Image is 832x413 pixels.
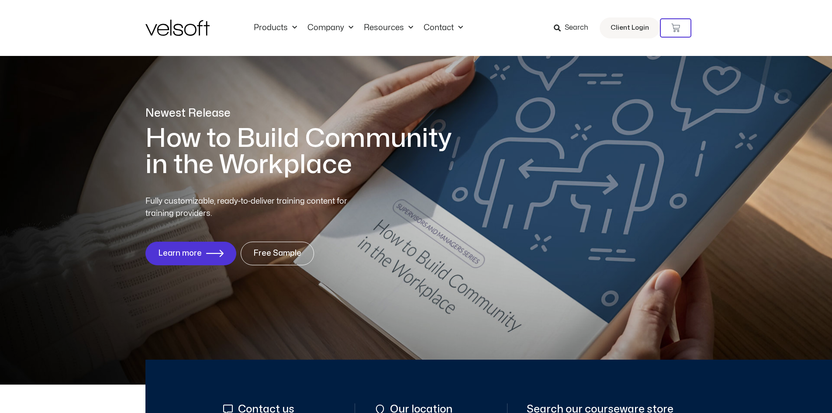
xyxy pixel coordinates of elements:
iframe: chat widget [721,394,828,413]
span: Learn more [158,249,202,258]
p: Newest Release [145,106,464,121]
span: Search [565,22,588,34]
a: Search [554,21,594,35]
h1: How to Build Community in the Workplace [145,125,464,178]
a: Free Sample [241,242,314,265]
a: ContactMenu Toggle [418,23,468,33]
p: Fully customizable, ready-to-deliver training content for training providers. [145,195,363,220]
nav: Menu [249,23,468,33]
a: ProductsMenu Toggle [249,23,302,33]
a: ResourcesMenu Toggle [359,23,418,33]
a: Client Login [600,17,660,38]
a: CompanyMenu Toggle [302,23,359,33]
img: Velsoft Training Materials [145,20,210,36]
a: Learn more [145,242,236,265]
span: Free Sample [253,249,301,258]
span: Client Login [611,22,649,34]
